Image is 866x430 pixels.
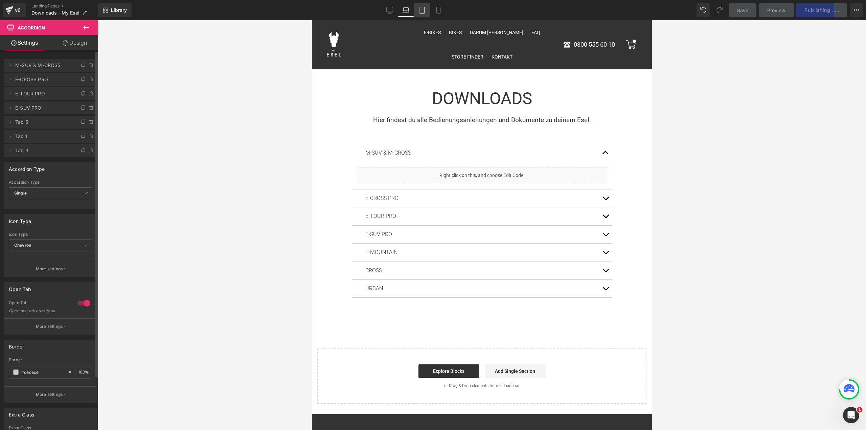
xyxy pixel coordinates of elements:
[9,282,31,292] div: Open Tab
[36,391,63,398] p: More settings
[173,344,234,358] a: Add Single Section
[50,35,99,50] a: Design
[111,7,127,13] span: Library
[53,265,287,272] p: URBAN
[9,358,92,362] div: Border
[9,340,24,349] div: Border
[15,101,72,114] span: E-SUV PRO
[4,261,97,277] button: More settings
[9,408,34,417] div: Extra Class
[53,192,287,200] p: E-TOUR PRO
[9,300,71,307] div: Open Tab
[40,95,300,113] p: Hier findest du alle Bedienungsanleitungen und Dokumente zu deinem Esel.
[15,144,72,157] span: Tab 3
[14,6,22,15] div: v6
[767,7,785,14] span: Preview
[9,232,92,237] div: Icon Type
[14,190,27,196] b: Single
[9,180,92,185] div: Accordion Type
[53,174,287,182] p: E-CROSS PRO
[3,3,26,17] a: v6
[18,25,45,30] span: Accordion
[75,366,92,378] div: %
[382,3,398,17] a: Desktop
[252,21,303,27] a: 0800 555 60 10
[53,228,287,236] p: E-MOUNTAIN
[31,3,98,9] a: Landing Pages
[414,3,430,17] a: Tablet
[759,3,794,17] a: Preview
[177,24,203,49] a: KONTAKT
[36,266,63,272] p: More settings
[21,368,65,376] input: Color
[4,318,97,334] button: More settings
[713,3,726,17] button: Redo
[53,247,287,254] p: CROSS
[14,243,31,248] b: Chevron
[4,386,97,402] button: More settings
[53,129,287,136] p: M-SUV & M-CROSS
[697,3,710,17] button: Undo
[9,162,45,172] div: Accordion Type
[107,344,167,358] a: Explore Blocks
[14,7,92,42] a: My Esel
[430,3,447,17] a: Mobile
[14,10,30,38] img: My Esel
[53,210,287,218] p: E-SUV PRO
[137,24,174,49] a: STORE FINDER
[9,214,31,224] div: Icon Type
[15,130,72,143] span: Tab 1
[31,10,79,16] span: Downloads - My Esel
[9,309,70,313] div: Open one tab as default
[15,59,72,72] span: M-SUV & M-CROSS
[843,407,859,423] iframe: Intercom live chat
[16,363,324,368] p: or Drag & Drop elements from left sidebar
[15,116,72,129] span: Tab 5
[15,73,72,86] span: E-CROSS PRO
[36,323,63,330] p: More settings
[398,3,414,17] a: Laptop
[850,3,863,17] button: More
[15,87,72,100] span: E-TOUR PRO
[857,407,862,412] span: 1
[40,69,300,87] h1: Downloads
[98,3,132,17] a: New Library
[737,7,748,14] span: Save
